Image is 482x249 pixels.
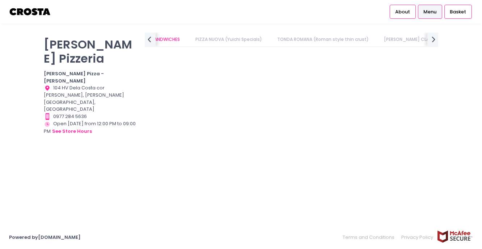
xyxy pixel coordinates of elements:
p: [PERSON_NAME] Pizzeria [44,37,136,66]
a: Powered by[DOMAIN_NAME] [9,234,81,241]
a: PIZZA NUOVA (Yuichi Specials) [188,33,269,46]
div: 0977 284 5636 [44,113,136,120]
a: About [390,5,416,18]
a: SANDWICHES [145,33,187,46]
a: TONDA ROMANA (Roman style thin crust) [270,33,376,46]
div: Open [DATE] from 12:00 PM to 09:00 PM [44,120,136,135]
img: mcafee-secure [437,230,473,243]
span: About [395,8,410,16]
a: [PERSON_NAME] CLASSICS (red base) [377,33,474,46]
div: 104 HV Dela Costa cor [PERSON_NAME], [PERSON_NAME][GEOGRAPHIC_DATA], [GEOGRAPHIC_DATA] [44,84,136,113]
a: Menu [418,5,442,18]
span: Menu [423,8,436,16]
button: see store hours [52,127,92,135]
span: Basket [450,8,466,16]
a: Privacy Policy [398,230,437,244]
img: logo [9,5,51,18]
a: Terms and Conditions [343,230,398,244]
b: [PERSON_NAME] Pizza - [PERSON_NAME] [44,70,104,84]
